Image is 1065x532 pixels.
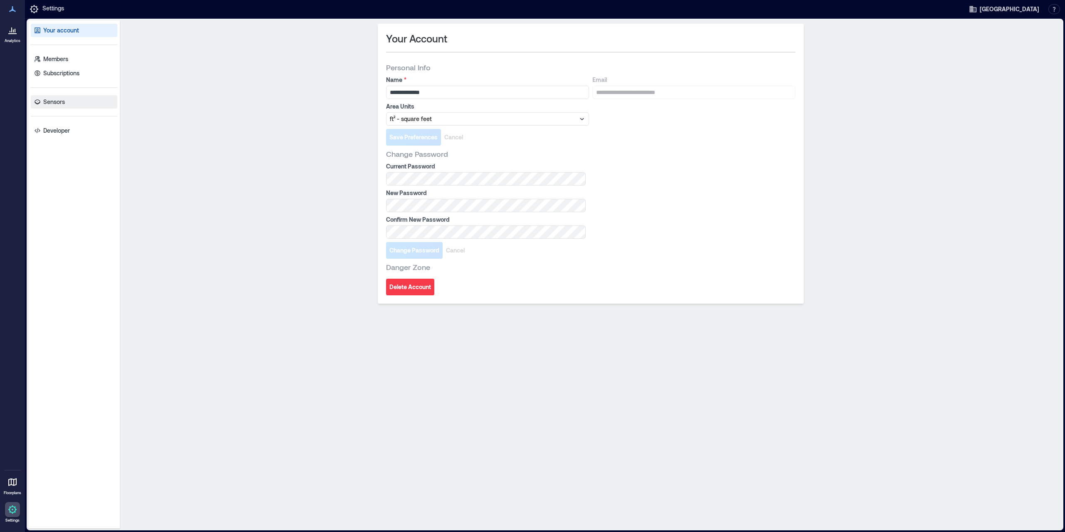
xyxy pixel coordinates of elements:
[980,5,1039,13] span: [GEOGRAPHIC_DATA]
[966,2,1042,16] button: [GEOGRAPHIC_DATA]
[386,262,430,272] span: Danger Zone
[446,246,465,255] span: Cancel
[42,4,64,14] p: Settings
[43,69,79,77] p: Subscriptions
[31,124,117,137] a: Developer
[386,242,443,259] button: Change Password
[2,500,22,525] a: Settings
[386,76,587,84] label: Name
[1,472,24,498] a: Floorplans
[386,189,584,197] label: New Password
[386,102,587,111] label: Area Units
[592,76,794,84] label: Email
[5,38,20,43] p: Analytics
[5,518,20,523] p: Settings
[4,490,21,495] p: Floorplans
[389,283,431,291] span: Delete Account
[386,215,584,224] label: Confirm New Password
[386,32,447,45] span: Your Account
[31,67,117,80] a: Subscriptions
[389,246,439,255] span: Change Password
[31,95,117,109] a: Sensors
[443,242,468,259] button: Cancel
[386,279,434,295] button: Delete Account
[2,20,23,46] a: Analytics
[43,26,79,35] p: Your account
[43,126,70,135] p: Developer
[444,133,463,141] span: Cancel
[31,52,117,66] a: Members
[386,62,431,72] span: Personal Info
[386,149,448,159] span: Change Password
[386,162,584,171] label: Current Password
[386,129,441,146] button: Save Preferences
[43,98,65,106] p: Sensors
[389,133,438,141] span: Save Preferences
[31,24,117,37] a: Your account
[43,55,68,63] p: Members
[441,129,466,146] button: Cancel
